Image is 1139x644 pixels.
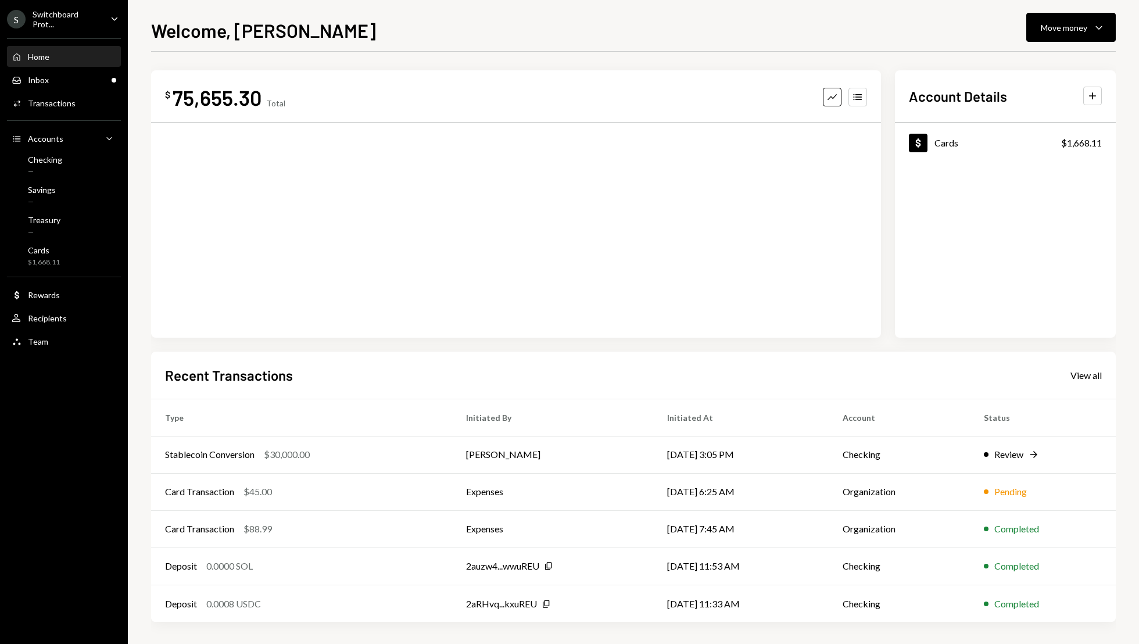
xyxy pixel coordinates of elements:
[7,92,121,113] a: Transactions
[7,181,121,209] a: Savings—
[165,522,234,536] div: Card Transaction
[934,137,958,148] div: Cards
[151,19,376,42] h1: Welcome, [PERSON_NAME]
[243,522,272,536] div: $88.99
[173,84,262,110] div: 75,655.30
[1026,13,1116,42] button: Move money
[653,399,829,436] th: Initiated At
[28,134,63,144] div: Accounts
[28,257,60,267] div: $1,668.11
[829,585,970,622] td: Checking
[165,559,197,573] div: Deposit
[165,448,255,461] div: Stablecoin Conversion
[909,87,1007,106] h2: Account Details
[829,399,970,436] th: Account
[452,510,653,548] td: Expenses
[28,185,56,195] div: Savings
[1070,368,1102,381] a: View all
[28,155,62,164] div: Checking
[7,151,121,179] a: Checking—
[829,473,970,510] td: Organization
[994,485,1027,499] div: Pending
[994,597,1039,611] div: Completed
[452,473,653,510] td: Expenses
[264,448,310,461] div: $30,000.00
[165,89,170,101] div: $
[829,436,970,473] td: Checking
[206,597,261,611] div: 0.0008 USDC
[653,510,829,548] td: [DATE] 7:45 AM
[28,52,49,62] div: Home
[28,227,60,237] div: —
[28,337,48,346] div: Team
[28,197,56,207] div: —
[151,399,452,436] th: Type
[7,307,121,328] a: Recipients
[7,284,121,305] a: Rewards
[28,167,62,177] div: —
[165,485,234,499] div: Card Transaction
[206,559,253,573] div: 0.0000 SOL
[28,290,60,300] div: Rewards
[28,313,67,323] div: Recipients
[266,98,285,108] div: Total
[1070,370,1102,381] div: View all
[994,559,1039,573] div: Completed
[653,548,829,585] td: [DATE] 11:53 AM
[1061,136,1102,150] div: $1,668.11
[466,597,537,611] div: 2aRHvq...kxuREU
[653,436,829,473] td: [DATE] 3:05 PM
[28,245,60,255] div: Cards
[970,399,1116,436] th: Status
[452,399,653,436] th: Initiated By
[28,75,49,85] div: Inbox
[1041,22,1087,34] div: Move money
[7,331,121,352] a: Team
[994,448,1023,461] div: Review
[653,585,829,622] td: [DATE] 11:33 AM
[466,559,539,573] div: 2auzw4...wwuREU
[7,212,121,239] a: Treasury—
[165,597,197,611] div: Deposit
[7,69,121,90] a: Inbox
[653,473,829,510] td: [DATE] 6:25 AM
[7,10,26,28] div: S
[33,9,101,29] div: Switchboard Prot...
[243,485,272,499] div: $45.00
[165,366,293,385] h2: Recent Transactions
[994,522,1039,536] div: Completed
[7,46,121,67] a: Home
[7,128,121,149] a: Accounts
[452,436,653,473] td: [PERSON_NAME]
[7,242,121,270] a: Cards$1,668.11
[28,98,76,108] div: Transactions
[829,510,970,548] td: Organization
[895,123,1116,162] a: Cards$1,668.11
[829,548,970,585] td: Checking
[28,215,60,225] div: Treasury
